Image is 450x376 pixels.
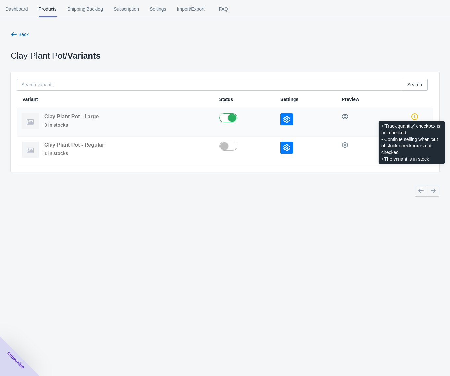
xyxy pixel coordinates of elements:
[402,79,428,91] button: Search
[44,150,104,157] span: 1 in stocks
[215,0,232,17] span: FAQ
[22,113,39,129] img: imgnotfound.png
[415,185,439,197] nav: Pagination
[280,97,298,102] span: Settings
[114,0,139,17] span: Subscription
[18,32,29,37] span: Back
[407,82,422,87] span: Search
[427,185,439,197] button: Next
[150,0,166,17] span: Settings
[44,142,104,148] span: Clay Plant Pot - Regular
[44,114,99,119] span: Clay Plant Pot - Large
[8,28,31,40] button: Back
[39,0,57,17] span: Products
[342,97,359,102] span: Preview
[219,97,233,102] span: Status
[22,142,39,158] img: imgnotfound.png
[44,122,99,128] span: 3 in stocks
[67,0,103,17] span: Shipping Backlog
[6,350,26,370] span: Subscribe
[11,52,101,59] p: Clay Plant Pot /
[22,97,38,102] span: Variant
[67,51,101,61] span: Variants
[17,79,402,91] input: Search variants
[177,0,205,17] span: Import/Export
[415,185,427,197] button: Previous
[5,0,28,17] span: Dashboard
